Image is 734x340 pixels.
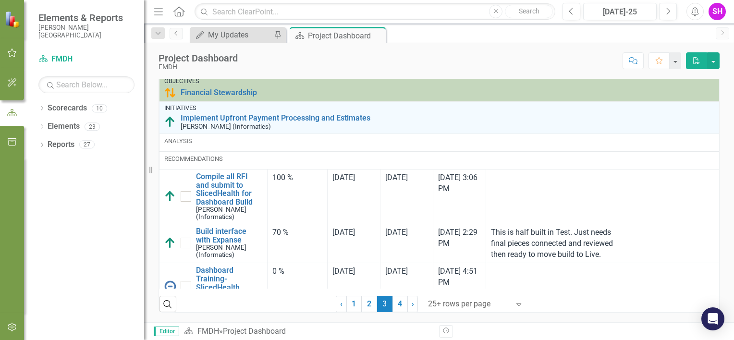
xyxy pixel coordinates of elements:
a: Reports [48,139,74,150]
td: Double-Click to Edit [380,224,433,263]
td: Double-Click to Edit [268,224,328,263]
td: Double-Click to Edit Right Click for Context Menu [159,224,268,263]
div: Project Dashboard [159,53,238,63]
p: This is half built in Test. Just needs final pieces connected and reviewed then ready to move bui... [491,227,613,260]
a: My Updates [192,29,271,41]
span: [DATE] [385,267,408,276]
span: Editor [154,327,179,336]
a: Elements [48,121,80,132]
div: 10 [92,104,107,112]
a: FMDH [197,327,219,336]
div: FMDH [159,63,238,71]
a: 1 [346,296,362,312]
img: ClearPoint Strategy [5,11,22,28]
small: [PERSON_NAME][GEOGRAPHIC_DATA] [38,24,135,39]
small: [PERSON_NAME] (Informatics) [196,244,262,258]
button: SH [709,3,726,20]
td: Double-Click to Edit [268,263,328,309]
td: Double-Click to Edit [268,170,328,224]
a: Scorecards [48,103,87,114]
span: [DATE] [385,228,408,237]
img: No Information [164,280,176,292]
a: 2 [362,296,377,312]
td: Double-Click to Edit [380,263,433,309]
td: Double-Click to Edit [486,224,618,263]
span: › [412,299,414,308]
td: Double-Click to Edit [380,170,433,224]
td: Double-Click to Edit Right Click for Context Menu [159,263,268,309]
div: [DATE] 2:29 PM [438,227,481,249]
span: [DATE] [385,173,408,182]
div: 27 [79,141,95,149]
input: Search Below... [38,76,135,93]
span: [DATE] [332,228,355,237]
td: Double-Click to Edit [486,170,618,224]
small: [PERSON_NAME] (Informatics) [196,206,262,220]
img: Above Target [164,237,176,249]
img: Above Target [164,191,176,202]
a: Build interface with Expanse [196,227,262,244]
td: Double-Click to Edit [328,224,380,263]
span: ‹ [340,299,343,308]
button: Search [505,5,553,18]
a: Compile all RFI and submit to SlicedHealth for Dashboard Build [196,172,262,206]
input: Search ClearPoint... [195,3,555,20]
a: 4 [392,296,408,312]
button: [DATE]-25 [583,3,657,20]
div: My Updates [208,29,271,41]
div: 23 [85,122,100,131]
a: FMDH [38,54,135,65]
div: 0 % [272,266,322,277]
td: Double-Click to Edit [328,263,380,309]
div: Project Dashboard [223,327,286,336]
div: 100 % [272,172,322,183]
a: Dashboard Training-SlicedHealth [196,266,262,291]
div: [DATE]-25 [587,6,653,18]
img: Caution [164,87,176,98]
small: [PERSON_NAME] (Informatics) [181,123,271,130]
div: » [184,326,432,337]
span: [DATE] [332,173,355,182]
td: Double-Click to Edit [486,263,618,309]
span: 3 [377,296,392,312]
td: Double-Click to Edit [328,170,380,224]
div: [DATE] 4:51 PM [438,266,481,288]
span: [DATE] [332,267,355,276]
td: Double-Click to Edit Right Click for Context Menu [159,170,268,224]
span: Search [519,7,539,15]
div: Open Intercom Messenger [701,307,724,330]
div: Project Dashboard [308,30,383,42]
span: Elements & Reports [38,12,135,24]
img: Above Target [164,116,176,128]
div: [DATE] 3:06 PM [438,172,481,194]
div: 70 % [272,227,322,238]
